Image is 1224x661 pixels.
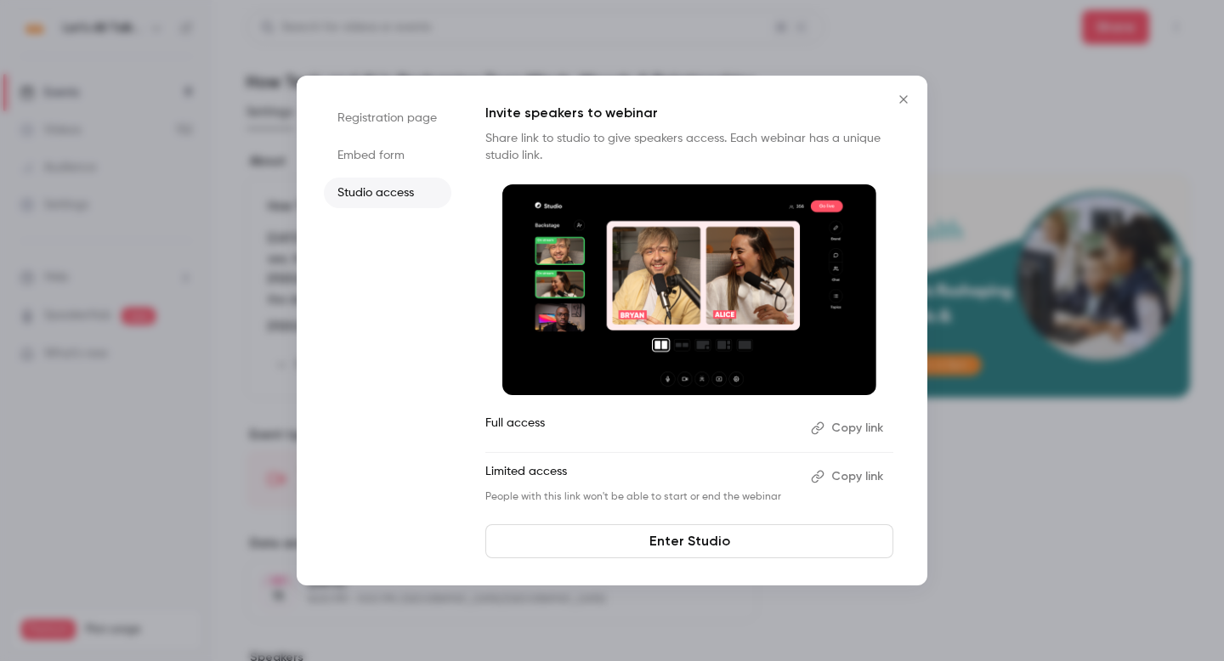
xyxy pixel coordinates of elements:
[804,463,893,490] button: Copy link
[502,184,876,395] img: Invite speakers to webinar
[485,130,893,164] p: Share link to studio to give speakers access. Each webinar has a unique studio link.
[887,82,921,116] button: Close
[324,103,451,133] li: Registration page
[324,178,451,208] li: Studio access
[324,140,451,171] li: Embed form
[804,415,893,442] button: Copy link
[485,490,797,504] p: People with this link won't be able to start or end the webinar
[485,524,893,558] a: Enter Studio
[485,103,893,123] p: Invite speakers to webinar
[485,415,797,442] p: Full access
[485,463,797,490] p: Limited access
